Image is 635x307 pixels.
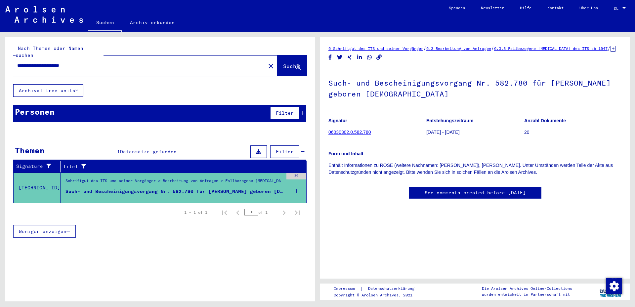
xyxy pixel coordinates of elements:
[363,285,422,292] a: Datenschutzerklärung
[13,225,76,238] button: Weniger anzeigen
[63,161,300,172] div: Titel
[376,53,383,61] button: Copy link
[218,206,231,219] button: First page
[13,84,83,97] button: Archival tree units
[346,53,353,61] button: Share on Xing
[184,210,207,215] div: 1 – 1 of 1
[117,149,120,155] span: 1
[16,161,62,172] div: Signature
[277,206,291,219] button: Next page
[426,129,524,136] p: [DATE] - [DATE]
[5,6,83,23] img: Arolsen_neg.svg
[524,118,566,123] b: Anzahl Dokumente
[19,228,66,234] span: Weniger anzeigen
[334,285,422,292] div: |
[122,15,183,30] a: Archiv erkunden
[286,173,306,179] div: 20
[482,286,572,291] p: Die Arolsen Archives Online-Collections
[328,68,622,108] h1: Such- und Bescheinigungsvorgang Nr. 582.780 für [PERSON_NAME] geboren [DEMOGRAPHIC_DATA]
[328,46,423,51] a: 6 Schriftgut des ITS und seiner Vorgänger
[423,45,426,51] span: /
[277,56,307,76] button: Suche
[291,206,304,219] button: Last page
[270,145,299,158] button: Filter
[15,144,45,156] div: Themen
[16,45,83,58] mat-label: Nach Themen oder Namen suchen
[328,162,622,176] p: Enthält Informationen zu ROSE (weitere Nachnamen: [PERSON_NAME]), [PERSON_NAME]. Unter Umständen ...
[425,189,526,196] a: See comments created before [DATE]
[283,63,300,69] span: Suche
[231,206,244,219] button: Previous page
[356,53,363,61] button: Share on LinkedIn
[426,46,491,51] a: 6.3 Bearbeitung von Anfragen
[608,45,611,51] span: /
[328,151,363,156] b: Form und Inhalt
[524,129,622,136] p: 20
[16,163,55,170] div: Signature
[276,110,294,116] span: Filter
[327,53,334,61] button: Share on Facebook
[334,292,422,298] p: Copyright © Arolsen Archives, 2021
[426,118,473,123] b: Entstehungszeitraum
[65,178,283,187] div: Schriftgut des ITS und seiner Vorgänger > Bearbeitung von Anfragen > Fallbezogene [MEDICAL_DATA] ...
[491,45,494,51] span: /
[614,6,621,11] span: DE
[15,106,55,118] div: Personen
[65,188,283,195] div: Such- und Bescheinigungsvorgang Nr. 582.780 für [PERSON_NAME] geboren [DEMOGRAPHIC_DATA]
[336,53,343,61] button: Share on Twitter
[270,107,299,119] button: Filter
[334,285,360,292] a: Impressum
[598,283,623,300] img: yv_logo.png
[276,149,294,155] span: Filter
[494,46,608,51] a: 6.3.3 Fallbezogene [MEDICAL_DATA] des ITS ab 1947
[366,53,373,61] button: Share on WhatsApp
[120,149,177,155] span: Datensätze gefunden
[482,291,572,297] p: wurden entwickelt in Partnerschaft mit
[264,59,277,72] button: Clear
[88,15,122,32] a: Suchen
[606,278,622,294] img: Zustimmung ändern
[267,62,275,70] mat-icon: close
[63,163,293,170] div: Titel
[244,209,277,215] div: of 1
[328,130,371,135] a: 06030302.0.582.780
[14,173,61,203] td: [TECHNICAL_ID]
[328,118,347,123] b: Signatur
